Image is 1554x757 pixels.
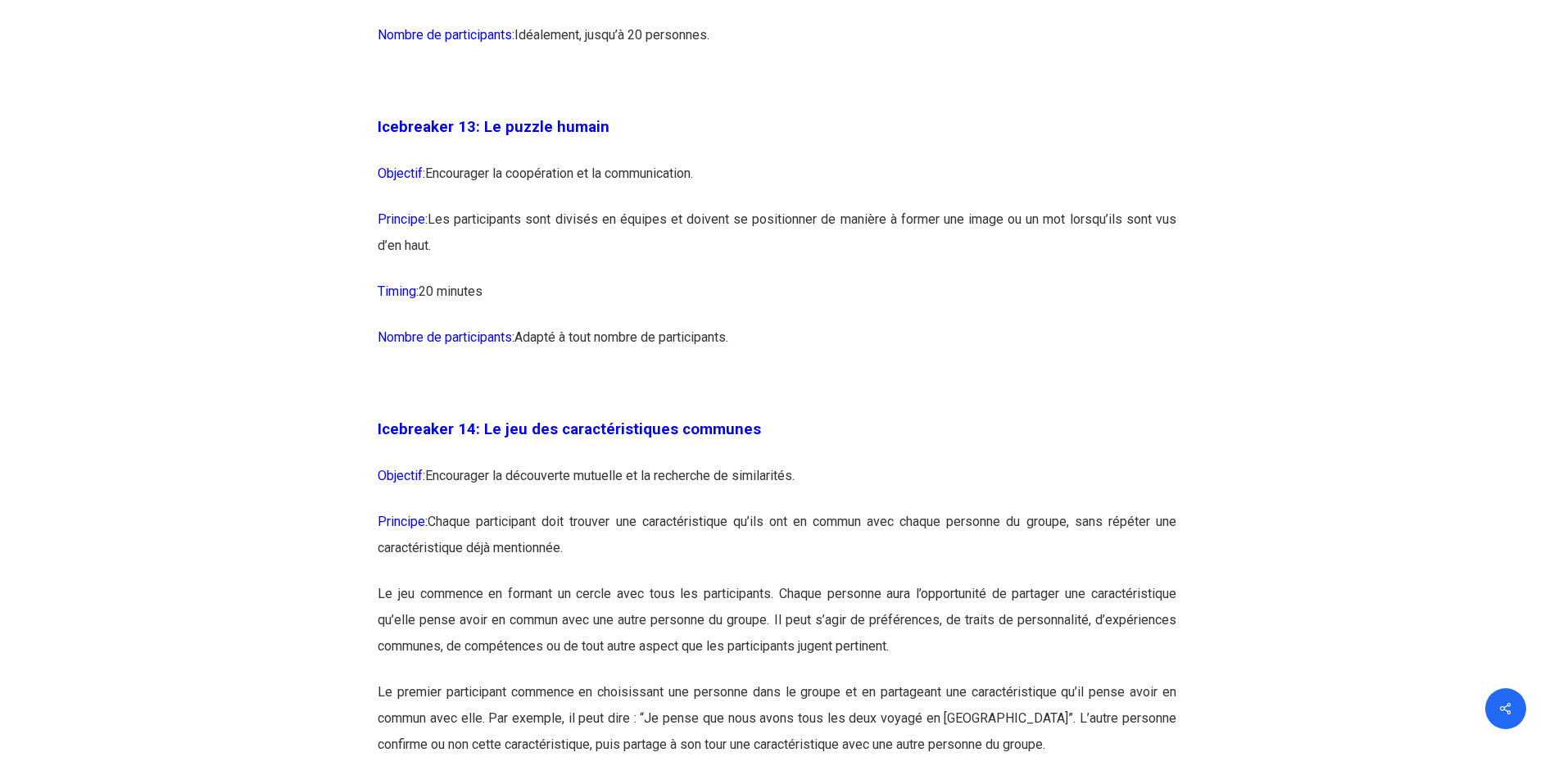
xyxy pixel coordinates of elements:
[378,420,761,438] span: Icebreaker 14: Le jeu des caractéristiques communes
[378,509,1176,581] p: Chaque participant doit trouver une caractéristique qu’ils ont en commun avec chaque personne du ...
[378,329,514,345] span: Nombre de participants:
[378,161,1176,206] p: Encourager la coopération et la communication.
[378,468,425,483] span: Objectif:
[378,165,425,181] span: Objectif:
[378,22,1176,68] p: Idéalement, jusqu’à 20 personnes.
[378,514,428,529] span: Principe:
[378,206,1176,279] p: Les participants sont divisés en équipes et doivent se positionner de manière à former une image ...
[378,463,1176,509] p: Encourager la découverte mutuelle et la recherche de similarités.
[378,279,1176,324] p: 20 minutes
[378,27,514,43] span: Nombre de participants:
[378,211,428,227] span: Principe:
[378,283,419,299] span: Timing:
[378,581,1176,679] p: Le jeu commence en formant un cercle avec tous les participants. Chaque personne aura l’opportuni...
[378,118,609,136] span: Icebreaker 13: Le puzzle humain
[378,324,1176,370] p: Adapté à tout nombre de participants.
